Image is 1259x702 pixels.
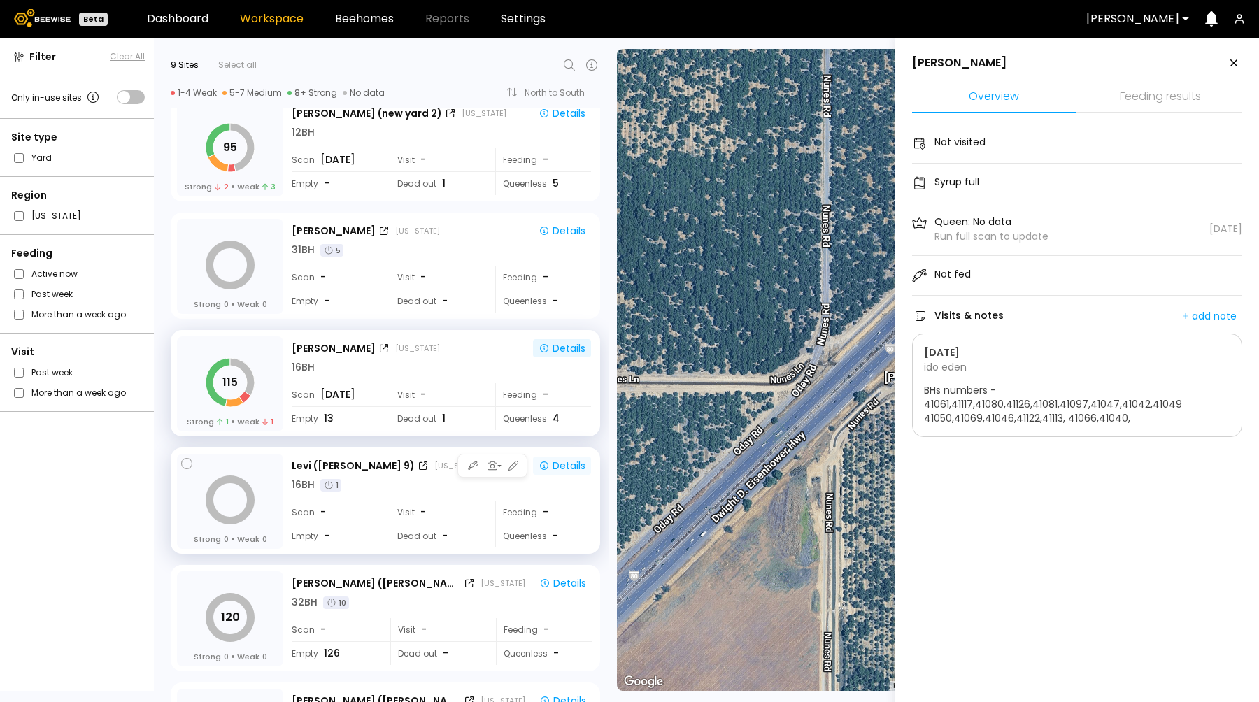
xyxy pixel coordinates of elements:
[320,387,355,402] span: [DATE]
[324,176,329,191] span: -
[11,246,145,261] div: Feeding
[1176,306,1242,326] button: add note
[912,55,1007,71] div: [PERSON_NAME]
[924,345,1230,375] div: ido eden
[495,266,591,289] div: Feeding
[262,299,267,310] span: 0
[390,383,485,406] div: Visit
[320,505,326,520] span: -
[292,595,318,610] div: 32 BH
[539,224,585,237] div: Details
[292,243,315,257] div: 31 BH
[912,83,1076,113] li: Overview
[553,529,558,543] span: -
[324,411,334,426] span: 13
[421,622,427,637] span: -
[262,416,273,427] span: 1
[292,478,315,492] div: 16 BH
[218,59,257,71] div: Select all
[390,148,485,171] div: Visit
[222,374,238,390] tspan: 115
[11,188,145,203] div: Region
[495,383,591,406] div: Feeding
[320,152,355,167] span: [DATE]
[324,294,329,308] span: -
[217,416,228,427] span: 1
[390,642,486,665] div: Dead out
[533,104,591,122] button: Details
[390,407,485,430] div: Dead out
[31,287,73,301] label: Past week
[171,87,217,99] div: 1-4 Weak
[292,407,380,430] div: Empty
[262,533,267,545] span: 0
[11,130,145,145] div: Site type
[223,139,237,155] tspan: 95
[292,383,380,406] div: Scan
[553,294,558,308] span: -
[543,387,550,402] div: -
[496,642,592,665] div: Queenless
[420,270,426,285] span: -
[495,172,591,195] div: Queenless
[390,266,485,289] div: Visit
[215,181,228,192] span: 2
[543,152,550,167] div: -
[884,355,981,385] div: [PERSON_NAME]
[395,225,440,236] div: [US_STATE]
[390,618,486,641] div: Visit
[924,345,1230,360] div: [DATE]
[11,89,101,106] div: Only in-use sites
[893,681,953,691] button: Keyboard shortcuts
[1079,83,1242,113] li: Feeding results
[79,13,108,26] div: Beta
[924,383,1230,425] span: BHs numbers - 41061,41117,41080,41126,41081,41097,41047,41042,41049 41050,41069,41046,41122,41113...
[442,176,446,191] span: 1
[420,152,426,167] span: -
[320,622,326,637] span: -
[533,222,591,240] button: Details
[481,578,525,589] div: [US_STATE]
[553,646,559,661] span: -
[262,651,267,662] span: 0
[553,176,559,191] span: 5
[31,385,126,400] label: More than a week ago
[194,651,267,662] div: Strong Weak
[533,339,591,357] button: Details
[343,87,385,99] div: No data
[292,148,380,171] div: Scan
[224,299,229,310] span: 0
[495,501,591,524] div: Feeding
[14,9,71,27] img: Beewise logo
[292,576,461,591] div: [PERSON_NAME] ([PERSON_NAME] 7)
[912,308,1004,324] div: Visits & notes
[1209,222,1242,236] div: [DATE]
[539,459,585,472] div: Details
[292,266,380,289] div: Scan
[496,618,592,641] div: Feeding
[320,244,343,257] div: 5
[320,479,341,492] div: 1
[194,299,267,310] div: Strong Weak
[533,457,591,475] button: Details
[390,524,485,547] div: Dead out
[292,618,380,641] div: Scan
[620,673,667,691] a: Open this area in Google Maps (opens a new window)
[934,267,971,284] div: Not fed
[29,50,56,64] span: Filter
[224,533,229,545] span: 0
[390,289,485,313] div: Dead out
[31,365,73,380] label: Past week
[934,215,1048,244] div: Queen: No data
[934,175,979,192] div: Syrup full
[495,407,591,430] div: Queenless
[31,266,78,281] label: Active now
[11,345,145,359] div: Visit
[539,577,586,589] div: Details
[110,50,145,63] button: Clear All
[553,411,560,426] span: 4
[620,673,667,691] img: Google
[324,529,329,543] span: -
[390,501,485,524] div: Visit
